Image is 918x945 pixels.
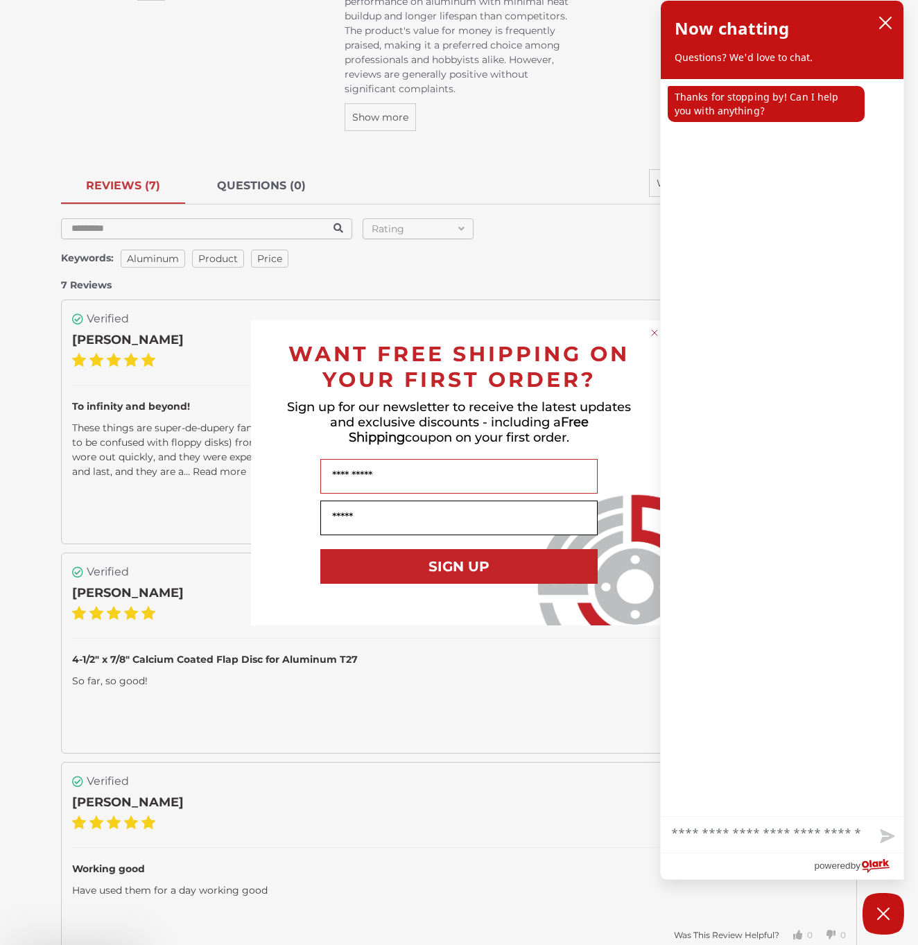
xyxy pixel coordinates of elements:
[869,821,903,853] button: Send message
[288,341,630,392] span: WANT FREE SHIPPING ON YOUR FIRST ORDER?
[320,549,598,584] button: SIGN UP
[814,857,850,874] span: powered
[668,86,865,122] p: Thanks for stopping by! Can I help you with anything?
[675,15,789,42] h2: Now chatting
[863,893,904,935] button: Close Chatbox
[814,853,903,879] a: Powered by Olark
[851,857,860,874] span: by
[349,415,589,445] span: Free Shipping
[287,399,631,445] span: Sign up for our newsletter to receive the latest updates and exclusive discounts - including a co...
[648,326,661,340] button: Close dialog
[661,79,903,816] div: chat
[675,51,890,64] p: Questions? We'd love to chat.
[874,12,897,33] button: close chatbox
